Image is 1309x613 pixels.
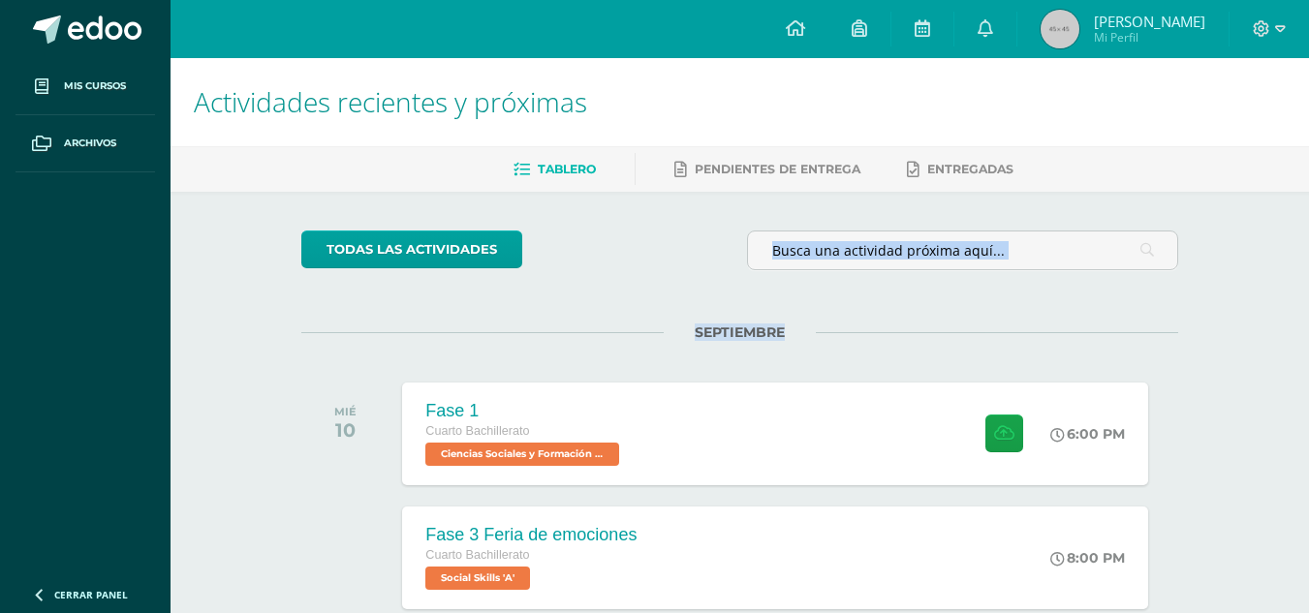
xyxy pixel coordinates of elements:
[334,405,357,418] div: MIÉ
[16,58,155,115] a: Mis cursos
[674,154,860,185] a: Pendientes de entrega
[927,162,1013,176] span: Entregadas
[1094,12,1205,31] span: [PERSON_NAME]
[907,154,1013,185] a: Entregadas
[1041,10,1079,48] img: 45x45
[425,401,624,421] div: Fase 1
[194,83,587,120] span: Actividades recientes y próximas
[334,418,357,442] div: 10
[64,136,116,151] span: Archivos
[514,154,596,185] a: Tablero
[1050,549,1125,567] div: 8:00 PM
[425,548,529,562] span: Cuarto Bachillerato
[425,443,619,466] span: Ciencias Sociales y Formación Ciudadana 'A'
[301,230,522,268] a: todas las Actividades
[54,588,128,601] span: Cerrar panel
[695,162,860,176] span: Pendientes de entrega
[748,231,1177,269] input: Busca una actividad próxima aquí...
[425,525,637,545] div: Fase 3 Feria de emociones
[664,323,816,341] span: SEPTIEMBRE
[425,567,530,590] span: Social Skills 'A'
[538,162,596,176] span: Tablero
[1094,29,1205,46] span: Mi Perfil
[1050,425,1125,443] div: 6:00 PM
[64,78,126,94] span: Mis cursos
[16,115,155,172] a: Archivos
[425,424,529,438] span: Cuarto Bachillerato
